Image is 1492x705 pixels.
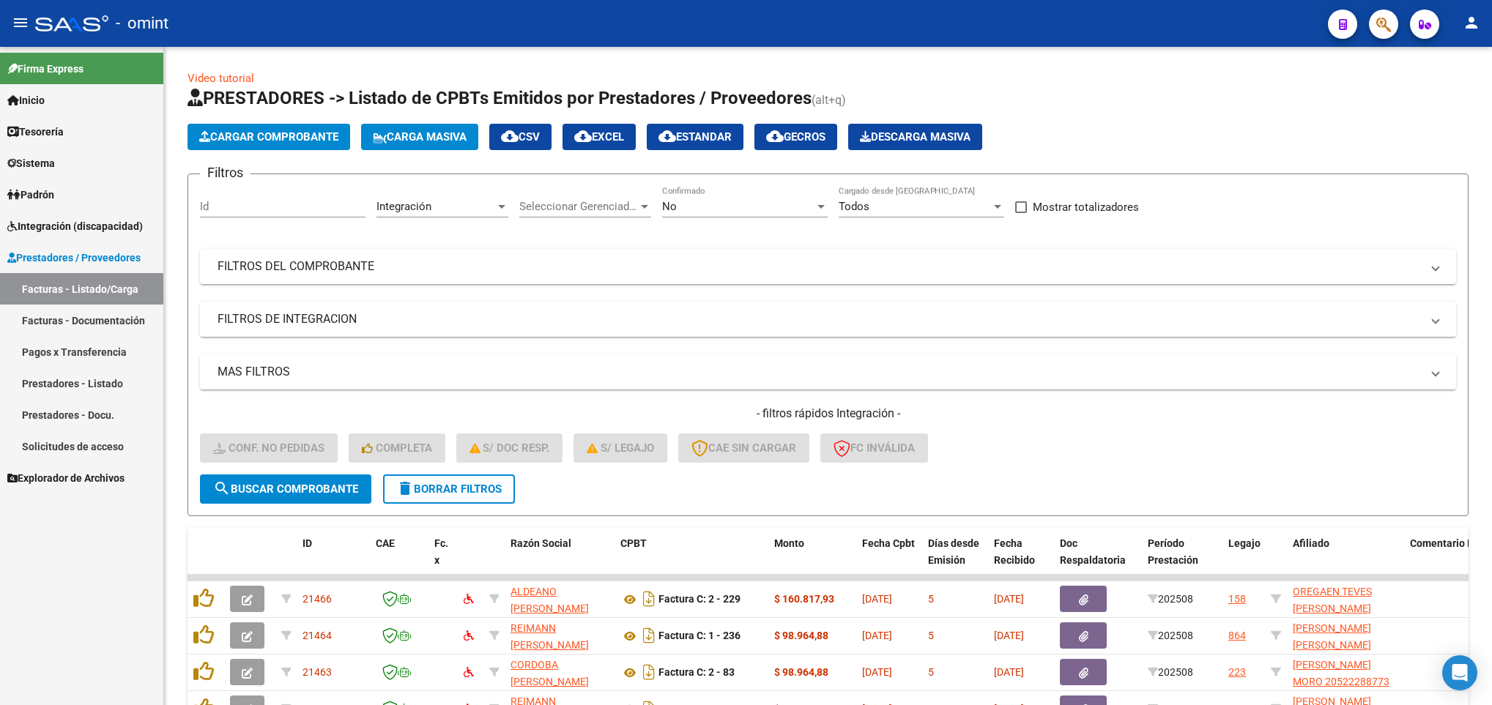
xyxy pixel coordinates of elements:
[1442,655,1477,690] div: Open Intercom Messenger
[1148,666,1193,678] span: 202508
[501,130,540,143] span: CSV
[922,528,988,592] datatable-header-cell: Días desde Emisión
[928,537,979,566] span: Días desde Emisión
[1293,659,1389,687] span: [PERSON_NAME] MORO 20522288773
[303,630,332,641] span: 21464
[361,124,478,150] button: Carga Masiva
[834,441,915,455] span: FC Inválida
[373,130,467,143] span: Carga Masiva
[1293,537,1329,549] span: Afiliado
[376,200,431,213] span: Integración
[1148,537,1198,566] span: Período Prestación
[856,528,922,592] datatable-header-cell: Fecha Cpbt
[362,441,432,455] span: Completa
[213,482,358,496] span: Buscar Comprobante
[766,130,825,143] span: Gecros
[188,124,350,150] button: Cargar Comprobante
[928,593,934,605] span: 5
[7,250,141,266] span: Prestadores / Proveedores
[303,666,332,678] span: 21463
[396,480,414,497] mat-icon: delete
[928,630,934,641] span: 5
[303,537,312,549] span: ID
[862,630,892,641] span: [DATE]
[1228,537,1261,549] span: Legajo
[812,93,846,107] span: (alt+q)
[862,593,892,605] span: [DATE]
[1287,528,1404,592] datatable-header-cell: Afiliado
[1222,528,1265,592] datatable-header-cell: Legajo
[383,474,515,504] button: Borrar Filtros
[574,127,592,145] mat-icon: cloud_download
[370,528,428,592] datatable-header-cell: CAE
[303,593,332,605] span: 21466
[574,433,667,463] button: S/ legajo
[489,124,552,150] button: CSV
[218,364,1421,380] mat-panel-title: MAS FILTROS
[7,218,143,234] span: Integración (discapacidad)
[658,127,676,145] mat-icon: cloud_download
[213,441,324,455] span: Conf. no pedidas
[1228,591,1246,608] div: 158
[639,624,658,647] i: Descargar documento
[774,593,834,605] strong: $ 160.817,93
[754,124,837,150] button: Gecros
[200,354,1456,389] mat-expansion-panel-header: MAS FILTROS
[218,311,1421,327] mat-panel-title: FILTROS DE INTEGRACION
[839,200,869,213] span: Todos
[766,127,784,145] mat-icon: cloud_download
[662,200,677,213] span: No
[200,163,250,183] h3: Filtros
[116,7,168,40] span: - omint
[1228,664,1246,681] div: 223
[200,474,371,504] button: Buscar Comprobante
[188,88,812,108] span: PRESTADORES -> Listado de CPBTs Emitidos por Prestadores / Proveedores
[1060,537,1126,566] span: Doc Respaldatoria
[1463,14,1480,31] mat-icon: person
[505,528,615,592] datatable-header-cell: Razón Social
[1293,586,1372,631] span: OREGAEN TEVES [PERSON_NAME] 20545237637
[7,61,83,77] span: Firma Express
[563,124,636,150] button: EXCEL
[297,528,370,592] datatable-header-cell: ID
[188,72,254,85] a: Video tutorial
[7,470,125,486] span: Explorador de Archivos
[574,130,624,143] span: EXCEL
[200,249,1456,284] mat-expansion-panel-header: FILTROS DEL COMPROBANTE
[928,666,934,678] span: 5
[994,593,1024,605] span: [DATE]
[200,302,1456,337] mat-expansion-panel-header: FILTROS DE INTEGRACION
[376,537,395,549] span: CAE
[647,124,743,150] button: Estandar
[349,433,445,463] button: Completa
[587,441,654,455] span: S/ legajo
[7,124,64,140] span: Tesorería
[470,441,550,455] span: S/ Doc Resp.
[511,586,589,614] span: ALDEANO [PERSON_NAME]
[768,528,856,592] datatable-header-cell: Monto
[994,630,1024,641] span: [DATE]
[511,659,589,687] span: CORDOBA [PERSON_NAME]
[434,537,448,566] span: Fc. x
[862,666,892,678] span: [DATE]
[501,127,519,145] mat-icon: cloud_download
[396,482,502,496] span: Borrar Filtros
[7,187,54,203] span: Padrón
[200,406,1456,422] h4: - filtros rápidos Integración -
[988,528,1054,592] datatable-header-cell: Fecha Recibido
[994,666,1024,678] span: [DATE]
[848,124,982,150] app-download-masive: Descarga masiva de comprobantes (adjuntos)
[511,537,571,549] span: Razón Social
[774,537,804,549] span: Monto
[199,130,338,143] span: Cargar Comprobante
[7,155,55,171] span: Sistema
[428,528,458,592] datatable-header-cell: Fc. x
[1148,630,1193,641] span: 202508
[820,433,928,463] button: FC Inválida
[994,537,1035,566] span: Fecha Recibido
[774,630,828,641] strong: $ 98.964,88
[519,200,638,213] span: Seleccionar Gerenciador
[862,537,915,549] span: Fecha Cpbt
[848,124,982,150] button: Descarga Masiva
[511,657,609,687] div: 27341898450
